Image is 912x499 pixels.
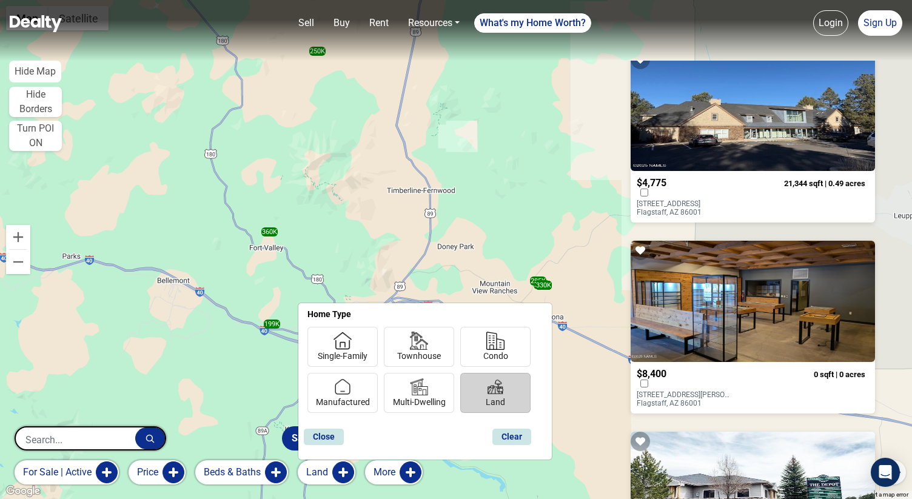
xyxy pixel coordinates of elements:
img: multi-family-filter.png [410,378,428,396]
button: Beds & Baths [195,460,288,484]
button: More [365,460,423,484]
button: Hide Map [9,61,61,82]
button: Land [298,460,355,484]
input: Search... [16,427,135,452]
button: Hide Borders [9,87,62,117]
img: townhouse-filter.png [410,332,428,350]
button: Save Search [282,426,357,450]
p: Home Type [307,308,543,321]
div: Open Intercom Messenger [871,458,900,487]
span: $4,775 [637,177,666,189]
button: Price [129,460,186,484]
button: Turn POI ON [9,121,62,151]
span: $8,400 [637,368,666,380]
a: Rent [364,11,394,35]
button: Close [303,428,344,446]
label: Compare [637,380,652,387]
button: Zoom in [6,225,30,249]
a: Login [813,10,848,36]
span: 0 sqft | 0 acres [814,370,865,379]
a: Resources [403,11,464,35]
button: Clear [492,428,532,446]
img: manufactured-filter.png [334,378,352,396]
span: 21,344 sqft | 0.49 acres [784,179,865,188]
label: Multi-Dwelling [393,396,446,409]
label: Townhouse [397,350,441,363]
label: Condo [483,350,508,363]
label: Land [486,396,505,409]
p: [STREET_ADDRESS] Flagstaff, AZ 86001 [637,199,734,216]
label: Single-Family [318,350,367,363]
div: 330K [535,281,552,290]
label: Compare [637,189,652,196]
iframe: BigID CMP Widget [6,463,42,499]
img: Dealty - Buy, Sell & Rent Homes [10,15,62,32]
label: Manufactured [316,396,370,409]
img: condo-filter.png [486,332,505,350]
button: Zoom out [6,250,30,274]
a: Sell [293,11,319,35]
a: Sign Up [858,10,902,36]
a: What's my Home Worth? [474,13,591,33]
img: land-filter.png [486,378,505,396]
div: 199K [264,320,280,329]
img: home.png [334,332,352,350]
button: for sale | active [15,460,119,484]
a: Buy [329,11,355,35]
div: 360K [261,227,278,236]
p: [STREET_ADDRESS][PERSON_NAME] Flagstaff, AZ 86001 [637,390,734,407]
